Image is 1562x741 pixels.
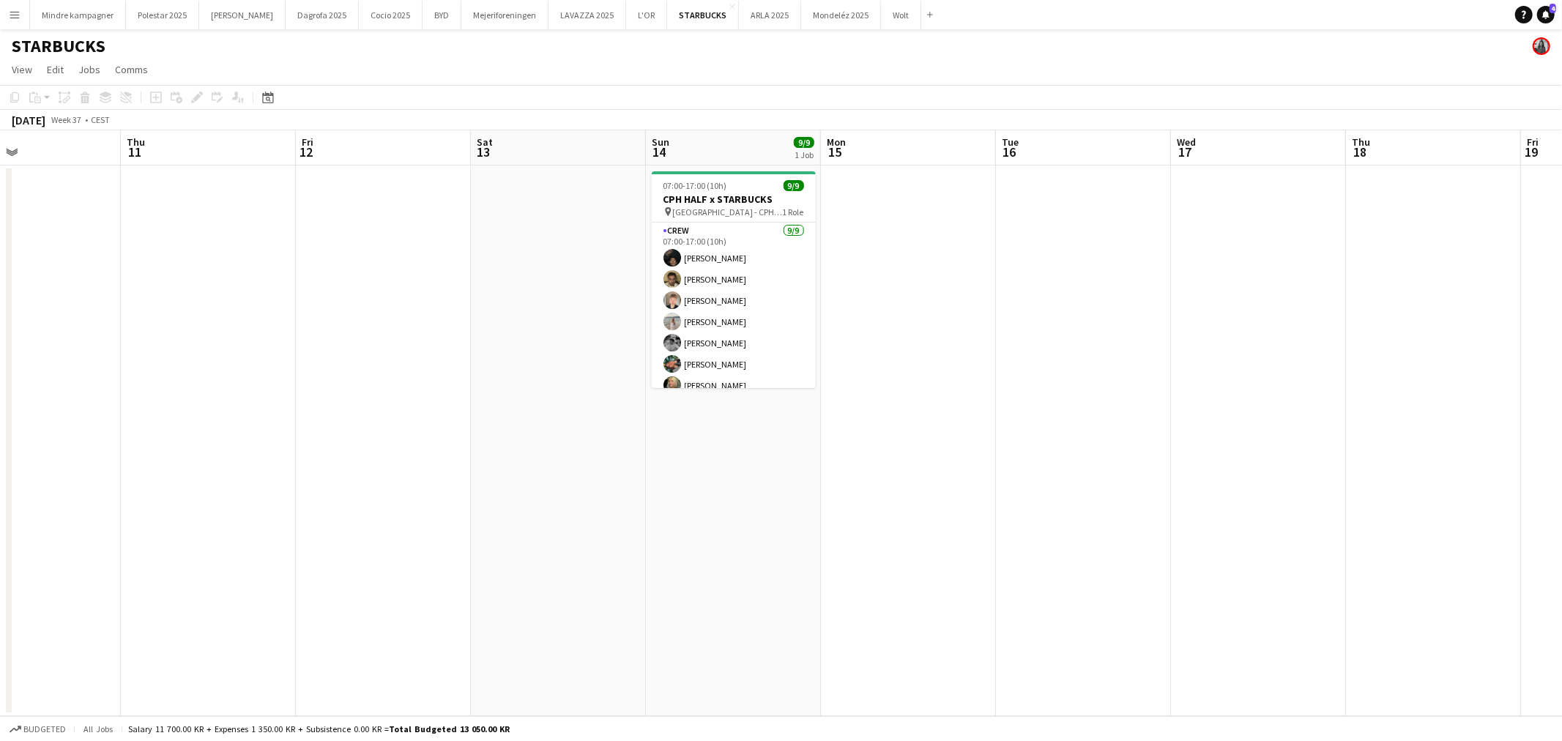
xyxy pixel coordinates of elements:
span: All jobs [81,723,116,734]
a: Jobs [72,60,106,79]
span: Jobs [78,63,100,76]
div: [DATE] [12,113,45,127]
button: [PERSON_NAME] [199,1,286,29]
span: View [12,63,32,76]
button: Mindre kampagner [30,1,126,29]
div: Salary 11 700.00 KR + Expenses 1 350.00 KR + Subsistence 0.00 KR = [128,723,510,734]
button: STARBUCKS [667,1,739,29]
button: BYD [423,1,461,29]
app-user-avatar: Mia Tidemann [1533,37,1550,55]
button: L'OR [626,1,667,29]
button: Cocio 2025 [359,1,423,29]
h1: STARBUCKS [12,35,105,57]
span: Budgeted [23,724,66,734]
span: Edit [47,63,64,76]
a: Edit [41,60,70,79]
button: Mondeléz 2025 [801,1,881,29]
a: 4 [1537,6,1555,23]
button: Dagrofa 2025 [286,1,359,29]
span: Total Budgeted 13 050.00 KR [389,723,510,734]
button: Polestar 2025 [126,1,199,29]
span: 4 [1550,4,1556,13]
a: Comms [109,60,154,79]
button: ARLA 2025 [739,1,801,29]
button: Mejeriforeningen [461,1,548,29]
div: CEST [91,114,110,125]
span: Comms [115,63,148,76]
button: Budgeted [7,721,68,737]
a: View [6,60,38,79]
button: LAVAZZA 2025 [548,1,626,29]
button: Wolt [881,1,921,29]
